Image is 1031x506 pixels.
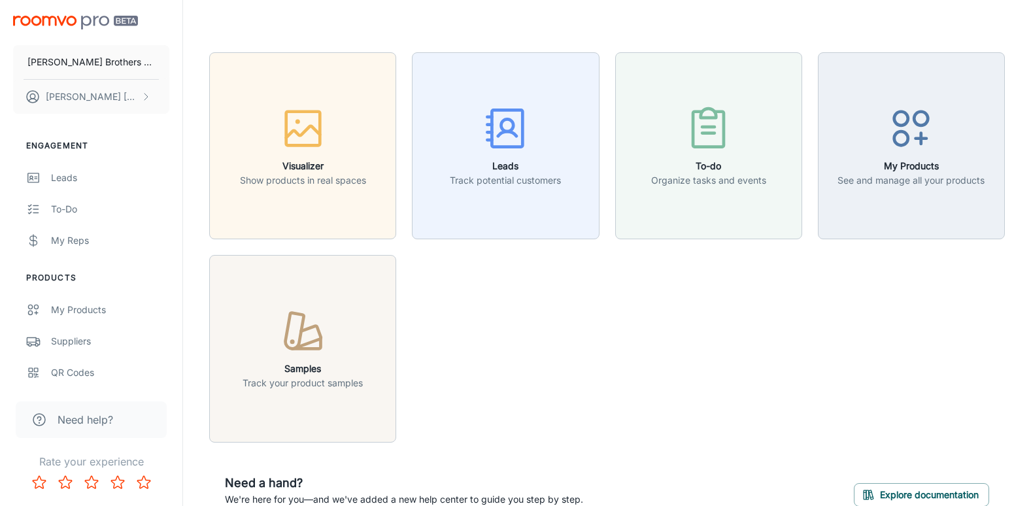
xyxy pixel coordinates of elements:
[837,159,985,173] h6: My Products
[450,173,561,188] p: Track potential customers
[51,233,169,248] div: My Reps
[615,52,802,239] button: To-doOrganize tasks and events
[51,171,169,185] div: Leads
[58,412,113,428] span: Need help?
[854,487,989,500] a: Explore documentation
[240,159,366,173] h6: Visualizer
[412,52,599,239] button: LeadsTrack potential customers
[225,474,583,492] h6: Need a hand?
[52,469,78,496] button: Rate 2 star
[51,202,169,216] div: To-do
[651,159,766,173] h6: To-do
[27,55,155,69] p: [PERSON_NAME] Brothers Floor Covering
[13,80,169,114] button: [PERSON_NAME] [PERSON_NAME]
[651,173,766,188] p: Organize tasks and events
[240,173,366,188] p: Show products in real spaces
[105,469,131,496] button: Rate 4 star
[51,365,169,380] div: QR Codes
[51,334,169,348] div: Suppliers
[26,469,52,496] button: Rate 1 star
[243,376,363,390] p: Track your product samples
[13,16,138,29] img: Roomvo PRO Beta
[13,45,169,79] button: [PERSON_NAME] Brothers Floor Covering
[818,52,1005,239] button: My ProductsSee and manage all your products
[615,139,802,152] a: To-doOrganize tasks and events
[10,454,172,469] p: Rate your experience
[51,303,169,317] div: My Products
[78,469,105,496] button: Rate 3 star
[412,139,599,152] a: LeadsTrack potential customers
[243,362,363,376] h6: Samples
[209,52,396,239] button: VisualizerShow products in real spaces
[46,90,138,104] p: [PERSON_NAME] [PERSON_NAME]
[818,139,1005,152] a: My ProductsSee and manage all your products
[131,469,157,496] button: Rate 5 star
[450,159,561,173] h6: Leads
[209,341,396,354] a: SamplesTrack your product samples
[837,173,985,188] p: See and manage all your products
[209,255,396,442] button: SamplesTrack your product samples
